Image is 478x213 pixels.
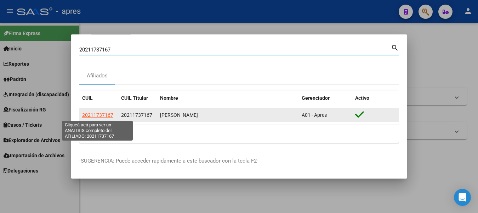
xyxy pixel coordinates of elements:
datatable-header-cell: Activo [352,91,399,106]
div: Afiliados [87,72,108,80]
datatable-header-cell: CUIL [79,91,118,106]
mat-icon: search [391,43,399,51]
span: Activo [355,95,369,101]
p: -SUGERENCIA: Puede acceder rapidamente a este buscador con la tecla F2- [79,157,399,165]
datatable-header-cell: Gerenciador [299,91,352,106]
span: A01 - Apres [302,112,327,118]
datatable-header-cell: CUIL Titular [118,91,157,106]
span: CUIL Titular [121,95,148,101]
div: 1 total [79,125,399,143]
span: Nombre [160,95,178,101]
div: [PERSON_NAME] [160,111,296,119]
datatable-header-cell: Nombre [157,91,299,106]
span: 20211737167 [121,112,152,118]
div: Open Intercom Messenger [454,189,471,206]
span: Gerenciador [302,95,330,101]
span: CUIL [82,95,93,101]
span: 20211737167 [82,112,113,118]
